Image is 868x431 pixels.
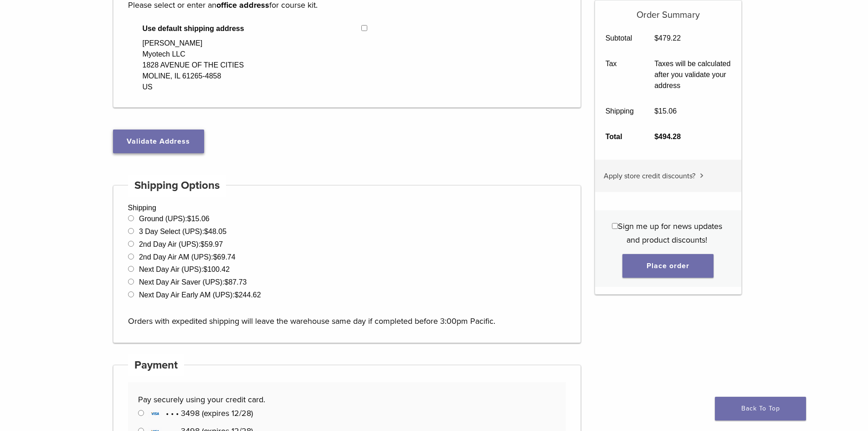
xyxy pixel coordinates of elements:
span: Sign me up for news updates and product discounts! [618,221,722,245]
h4: Shipping Options [128,175,226,197]
img: caret.svg [700,173,704,178]
span: $ [187,215,191,223]
button: Place order [622,254,714,278]
label: 2nd Day Air AM (UPS): [139,253,236,261]
span: $ [235,291,239,299]
img: Visa [148,409,162,418]
a: Back To Top [715,397,806,421]
p: Pay securely using your credit card. [138,393,555,406]
bdi: 48.05 [204,228,226,235]
span: $ [654,107,658,115]
bdi: 87.73 [225,278,247,286]
label: 2nd Day Air (UPS): [139,240,223,248]
span: $ [654,133,658,140]
p: Orders with expedited shipping will leave the warehouse same day if completed before 3:00pm Pacific. [128,301,566,328]
div: [PERSON_NAME] Myotech LLC 1828 AVENUE OF THE CITIES MOLINE, IL 61265-4858 US [143,38,244,93]
th: Tax [595,51,644,99]
div: Shipping [113,185,581,343]
bdi: 69.74 [213,253,236,261]
span: $ [200,240,205,248]
label: Next Day Air (UPS): [139,265,230,273]
input: Sign me up for news updates and product discounts! [612,223,618,229]
label: Next Day Air Saver (UPS): [139,278,247,286]
span: Use default shipping address [143,23,362,34]
bdi: 479.22 [654,34,681,42]
button: Validate Address [113,130,204,153]
bdi: 15.06 [654,107,677,115]
bdi: 100.42 [203,265,230,273]
span: $ [225,278,229,286]
bdi: 244.62 [235,291,261,299]
span: • • • 3498 (expires 12/28) [148,408,253,418]
th: Shipping [595,99,644,124]
label: 3 Day Select (UPS): [139,228,226,235]
h4: Payment [128,354,185,376]
bdi: 59.97 [200,240,223,248]
bdi: 494.28 [654,133,681,140]
span: $ [654,34,658,42]
td: Taxes will be calculated after you validate your address [644,51,741,99]
h5: Order Summary [595,0,741,21]
label: Ground (UPS): [139,215,210,223]
label: Next Day Air Early AM (UPS): [139,291,261,299]
span: $ [204,228,208,235]
th: Subtotal [595,26,644,51]
th: Total [595,124,644,150]
bdi: 15.06 [187,215,210,223]
span: $ [203,265,207,273]
span: $ [213,253,217,261]
span: Apply store credit discounts? [604,171,695,181]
